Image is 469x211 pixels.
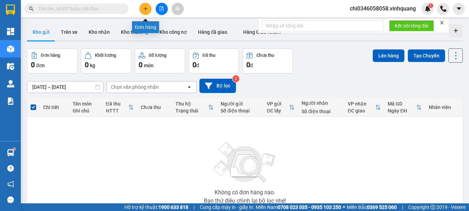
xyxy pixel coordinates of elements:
[267,108,289,114] div: ĐC lấy
[154,24,192,40] button: Kho công nợ
[187,84,192,90] svg: open
[85,61,89,69] span: 0
[139,61,142,69] span: 0
[192,61,196,69] span: 0
[200,203,254,211] span: Cung cấp máy in - giấy in:
[440,6,446,12] img: phone-icon
[27,81,103,93] input: Select a date range.
[149,53,166,58] div: Số lượng
[194,203,195,211] span: |
[204,198,286,204] div: Bạn thử điều chỉnh lại bộ lọc nhé!
[221,108,260,114] div: Số điện thoại
[389,20,434,31] button: Kết nối tổng đài
[348,101,375,107] div: VP nhận
[27,24,55,40] button: Kho gửi
[388,101,416,107] div: Mã GD
[175,101,208,107] div: Thu hộ
[7,165,14,172] span: question-circle
[102,98,137,117] th: Toggle SortBy
[373,49,404,62] button: Lên hàng
[7,80,14,87] img: warehouse-icon
[428,3,433,8] sup: 1
[302,100,341,106] div: Người nhận
[73,108,99,114] div: Ghi chú
[7,28,14,35] img: dashboard-icon
[38,5,120,13] input: Tìm tên, số ĐT hoặc mã đơn
[7,97,14,105] img: solution-icon
[199,79,236,93] button: Bộ lọc
[143,6,148,11] span: plus
[344,98,384,117] th: Toggle SortBy
[139,3,151,15] button: plus
[215,190,275,195] div: Không có đơn hàng nào.
[7,149,14,156] img: warehouse-icon
[111,84,159,91] div: Chọn văn phòng nhận
[456,6,462,12] span: caret-down
[242,48,293,73] button: Chưa thu0đ
[262,20,384,31] input: Nhập số tổng đài
[115,24,154,40] button: Kho thanh lý
[267,101,289,107] div: VP gửi
[43,104,66,110] div: Chi tiết
[203,53,215,58] div: Đã thu
[221,101,260,107] div: Người gửi
[135,48,185,73] button: Số lượng0món
[175,108,208,114] div: Trạng thái
[278,204,341,210] strong: 0708 023 035 - 0935 103 250
[196,63,199,68] span: đ
[90,63,95,68] span: kg
[302,109,341,114] div: Số điện thoại
[256,53,274,58] div: Chưa thu
[41,53,60,58] div: Đơn hàng
[175,6,180,11] span: aim
[367,204,397,210] strong: 0369 525 060
[7,181,14,187] span: notification
[246,61,250,69] span: 0
[158,204,188,210] strong: 1900 633 818
[156,3,168,15] button: file-add
[106,101,128,107] div: Đã thu
[210,138,280,187] img: svg+xml;base64,PHN2ZyBjbGFzcz0ibGlzdC1wbHVnX19zdmciIHhtbG5zPSJodHRwOi8vd3d3LnczLm9yZy8yMDAwL3N2Zy...
[36,63,45,68] span: đơn
[7,196,14,203] span: message
[453,3,465,15] button: caret-down
[384,98,425,117] th: Toggle SortBy
[388,108,416,114] div: Ngày ĐH
[7,63,14,70] img: warehouse-icon
[232,75,239,82] sup: 2
[144,63,154,68] span: món
[250,63,253,68] span: đ
[31,61,35,69] span: 0
[141,104,168,110] div: Chưa thu
[55,24,83,40] button: Trên xe
[83,24,115,40] button: Kho nhận
[6,5,15,15] img: logo-vxr
[73,101,99,107] div: Tên món
[189,48,239,73] button: Đã thu0đ
[343,206,345,209] span: ⚪️
[263,98,298,117] th: Toggle SortBy
[256,203,341,211] span: Miền Nam
[159,6,164,11] span: file-add
[95,53,116,58] div: Khối lượng
[13,148,15,150] sup: 1
[243,29,281,35] span: Hàng Giao Nhầm
[106,108,128,114] div: HTTT
[7,45,14,53] img: warehouse-icon
[344,4,421,13] span: chi0346058058.vinhquang
[395,22,428,30] span: Kết nối tổng đài
[347,203,397,211] span: Miền Bắc
[439,20,444,25] span: close
[124,203,188,211] span: Hỗ trợ kỹ thuật:
[402,203,403,211] span: |
[429,3,432,8] span: 1
[425,6,431,12] img: icon-new-feature
[449,24,463,38] div: Tạo kho hàng mới
[27,48,77,73] button: Đơn hàng0đơn
[172,98,217,117] th: Toggle SortBy
[430,205,435,210] span: copyright
[29,6,34,11] span: search
[348,108,375,114] div: ĐC giao
[408,49,445,62] button: Tạo Chuyến
[192,24,233,40] button: Hàng đã giao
